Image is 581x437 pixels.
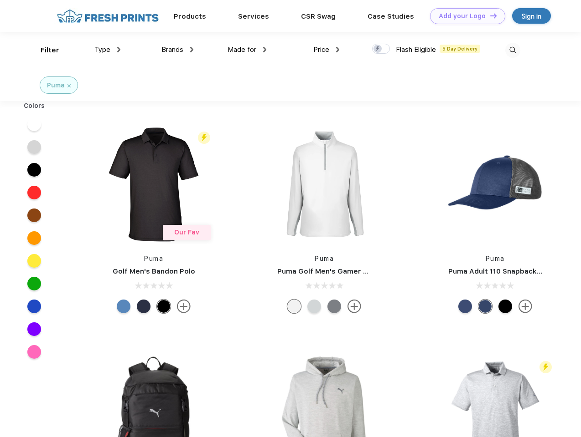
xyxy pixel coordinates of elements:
[539,361,552,373] img: flash_active_toggle.svg
[47,81,65,90] div: Puma
[93,124,214,245] img: func=resize&h=266
[440,45,480,53] span: 5 Day Delivery
[198,132,210,144] img: flash_active_toggle.svg
[263,47,266,52] img: dropdown.png
[315,255,334,262] a: Puma
[161,46,183,54] span: Brands
[486,255,505,262] a: Puma
[478,300,492,313] div: Peacoat with Qut Shd
[327,300,341,313] div: Quiet Shade
[435,124,556,245] img: func=resize&h=266
[54,8,161,24] img: fo%20logo%202.webp
[17,101,52,111] div: Colors
[458,300,472,313] div: Peacoat Qut Shd
[228,46,256,54] span: Made for
[113,267,195,275] a: Golf Men's Bandon Polo
[490,13,497,18] img: DT
[157,300,171,313] div: Puma Black
[264,124,385,245] img: func=resize&h=266
[307,300,321,313] div: High Rise
[177,300,191,313] img: more.svg
[238,12,269,20] a: Services
[41,45,59,56] div: Filter
[522,11,541,21] div: Sign in
[505,43,520,58] img: desktop_search.svg
[137,300,150,313] div: Navy Blazer
[313,46,329,54] span: Price
[144,255,163,262] a: Puma
[498,300,512,313] div: Pma Blk Pma Blk
[348,300,361,313] img: more.svg
[519,300,532,313] img: more.svg
[277,267,421,275] a: Puma Golf Men's Gamer Golf Quarter-Zip
[287,300,301,313] div: Bright White
[439,12,486,20] div: Add your Logo
[396,46,436,54] span: Flash Eligible
[301,12,336,20] a: CSR Swag
[94,46,110,54] span: Type
[117,47,120,52] img: dropdown.png
[174,229,199,236] span: Our Fav
[117,300,130,313] div: Lake Blue
[512,8,551,24] a: Sign in
[67,84,71,87] img: filter_cancel.svg
[190,47,193,52] img: dropdown.png
[336,47,339,52] img: dropdown.png
[174,12,206,20] a: Products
